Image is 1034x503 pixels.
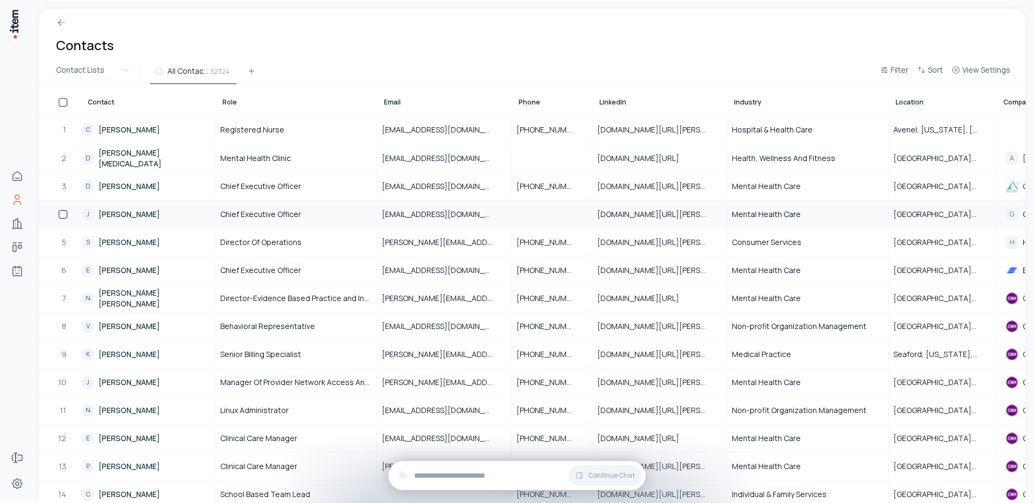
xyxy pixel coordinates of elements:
[1005,460,1018,473] img: Community Behavioral Health
[220,377,372,388] span: Manager Of Provider Network Access And Development
[81,152,94,165] div: D
[58,433,67,444] span: 12
[61,153,67,164] span: 2
[382,461,506,472] span: [PERSON_NAME][EMAIL_ADDRESS][PERSON_NAME][DOMAIN_NAME]
[220,293,372,304] span: Director-Evidence Based Practice and Innovation Center (EPIC)
[893,293,991,304] span: [GEOGRAPHIC_DATA], [US_STATE], [GEOGRAPHIC_DATA]
[1005,292,1018,305] img: Community Behavioral Health
[81,208,94,221] div: J
[81,145,214,171] a: D[PERSON_NAME][MEDICAL_DATA]
[893,124,991,135] span: Avenel, [US_STATE], [GEOGRAPHIC_DATA]
[81,180,94,193] div: D
[220,405,289,416] span: Linux Administrator
[382,237,506,248] span: [PERSON_NAME][EMAIL_ADDRESS][DOMAIN_NAME]
[732,181,801,192] span: Mental Health Care
[211,66,230,76] span: 52324
[597,209,722,220] span: [DOMAIN_NAME][URL][PERSON_NAME]
[597,349,722,360] span: [DOMAIN_NAME][URL][PERSON_NAME]
[81,236,94,249] div: S
[732,461,801,472] span: Mental Health Care
[1005,208,1018,221] div: G
[597,265,722,276] span: [DOMAIN_NAME][URL][PERSON_NAME]
[382,124,506,135] span: [EMAIL_ADDRESS][DOMAIN_NAME]
[382,321,506,332] span: [EMAIL_ADDRESS][DOMAIN_NAME]
[382,349,506,360] span: [PERSON_NAME][EMAIL_ADDRESS][PERSON_NAME][DOMAIN_NAME]
[220,237,302,248] span: Director Of Operations
[516,124,587,135] span: [PHONE_NUMBER]
[893,181,991,192] span: [GEOGRAPHIC_DATA], [US_STATE], [GEOGRAPHIC_DATA]
[220,433,297,444] span: Clinical Care Manager
[516,489,587,500] span: [PHONE_NUMBER]
[913,64,947,83] button: Sort
[519,98,540,107] span: Phone
[62,181,67,192] span: 3
[597,489,722,500] span: [DOMAIN_NAME][URL][PERSON_NAME]
[732,489,827,500] span: Individual & Family Services
[81,488,94,501] div: C
[220,321,315,332] span: Behavioral Representative
[597,153,692,164] span: [DOMAIN_NAME][URL]
[928,65,943,75] span: Sort
[1005,376,1018,389] img: Community Behavioral Health
[81,285,214,311] a: N[PERSON_NAME] [PERSON_NAME]
[516,405,587,416] span: [PHONE_NUMBER]
[889,85,996,116] th: Location
[81,116,214,143] a: C[PERSON_NAME]
[9,9,19,39] img: Item Brain Logo
[6,213,28,234] a: Companies
[1005,348,1018,361] img: Community Behavioral Health
[516,265,587,276] span: [PHONE_NUMBER]
[893,321,991,332] span: [GEOGRAPHIC_DATA], [US_STATE], [GEOGRAPHIC_DATA]
[1005,264,1018,277] img: Endeavor Health Services
[81,453,214,479] a: P[PERSON_NAME]
[150,65,236,84] button: All Contacts52324
[81,341,214,367] a: K[PERSON_NAME]
[1005,432,1018,445] img: Community Behavioral Health
[893,237,991,248] span: [GEOGRAPHIC_DATA], [US_STATE], [GEOGRAPHIC_DATA]
[597,461,722,472] span: [DOMAIN_NAME][URL][PERSON_NAME]
[727,85,889,116] th: Industry
[732,377,801,388] span: Mental Health Care
[516,237,587,248] span: [PHONE_NUMBER]
[597,181,722,192] span: [DOMAIN_NAME][URL][PERSON_NAME]
[382,265,506,276] span: [EMAIL_ADDRESS][DOMAIN_NAME]
[382,405,506,416] span: [EMAIL_ADDRESS][DOMAIN_NAME]
[388,461,646,490] div: Continue Chat
[384,98,401,107] span: Email
[81,123,94,136] div: C
[58,377,67,388] span: 10
[597,237,722,248] span: [DOMAIN_NAME][URL][PERSON_NAME]
[599,98,626,107] span: LinkedIn
[58,489,67,500] span: 14
[220,181,301,192] span: Chief Executive Officer
[597,405,722,416] span: [DOMAIN_NAME][URL][PERSON_NAME]
[893,405,991,416] span: [GEOGRAPHIC_DATA], [US_STATE], [GEOGRAPHIC_DATA]
[732,349,791,360] span: Medical Practice
[382,433,506,444] span: [EMAIL_ADDRESS][DOMAIN_NAME]
[6,189,28,211] a: Contacts
[876,64,913,83] button: Filter
[732,405,867,416] span: Non-profit Organization Management
[222,98,237,107] span: Role
[382,209,506,220] span: [EMAIL_ADDRESS][DOMAIN_NAME]
[81,292,94,305] div: N
[220,265,301,276] span: Chief Executive Officer
[516,349,587,360] span: [PHONE_NUMBER]
[592,85,727,116] th: LinkedIn
[62,293,67,304] span: 7
[588,471,635,480] span: Continue Chat
[947,64,1015,83] button: View Settings
[382,293,506,304] span: [PERSON_NAME][EMAIL_ADDRESS][PERSON_NAME][DOMAIN_NAME]
[81,229,214,255] a: S[PERSON_NAME]
[6,165,28,187] a: Home
[220,124,284,135] span: Registered Nurse
[6,236,28,258] a: deals
[382,153,506,164] span: [EMAIL_ADDRESS][DOMAIN_NAME]
[81,376,94,389] div: J
[516,181,587,192] span: [PHONE_NUMBER]
[382,181,506,192] span: [EMAIL_ADDRESS][DOMAIN_NAME]
[597,321,722,332] span: [DOMAIN_NAME][URL][PERSON_NAME]
[81,320,94,333] div: V
[61,349,67,360] span: 9
[1005,404,1018,417] img: Community Behavioral Health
